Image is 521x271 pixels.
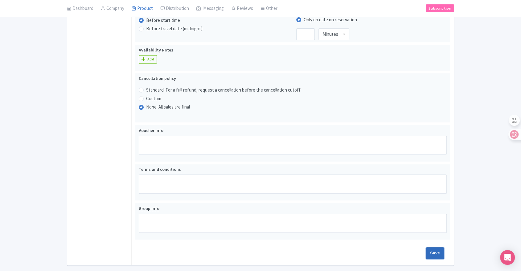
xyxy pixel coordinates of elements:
span: Voucher info [139,128,163,133]
div: Minutes [322,31,338,37]
label: None: All sales are final [146,104,190,111]
span: Group info [139,206,159,211]
label: Availability Notes [139,47,173,53]
a: Subscription [426,4,454,12]
span: Cancellation policy [139,76,176,81]
label: Before start time [146,17,180,24]
input: Save [426,247,444,259]
a: Add [139,55,157,64]
div: Add [147,57,154,62]
div: Open Intercom Messenger [500,250,515,265]
label: Only on date on reservation [304,16,357,23]
label: Standard: For a full refund, request a cancellation before the cancellation cutoff [146,87,301,94]
label: Custom [146,95,161,102]
span: Terms and conditions [139,166,181,172]
label: Before travel date (midnight) [146,25,203,32]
